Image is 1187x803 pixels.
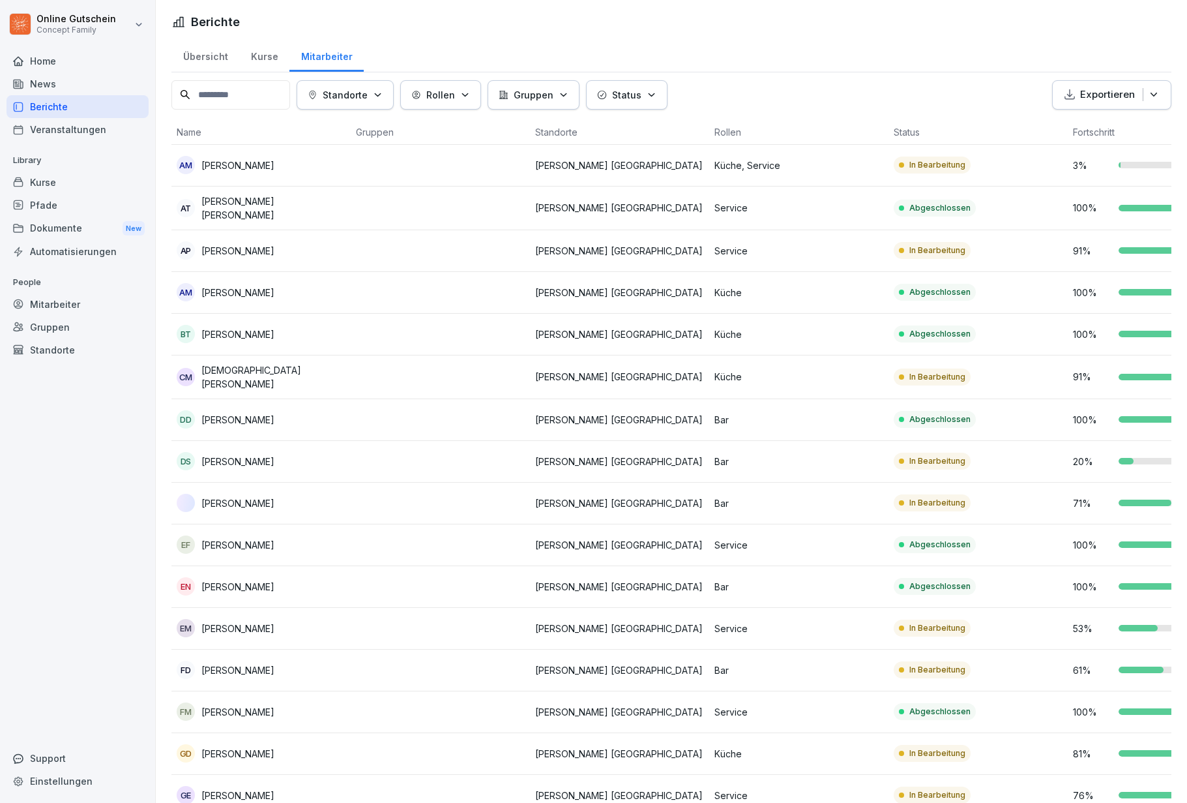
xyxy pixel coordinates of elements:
[714,327,883,341] p: Küche
[714,244,883,258] p: Service
[7,240,149,263] a: Automatisierungen
[7,194,149,217] a: Pfade
[426,88,455,102] p: Rollen
[714,201,883,215] p: Service
[201,538,274,552] p: [PERSON_NAME]
[1073,747,1112,761] p: 81 %
[1073,327,1112,341] p: 100 %
[1080,87,1135,102] p: Exportieren
[201,663,274,677] p: [PERSON_NAME]
[909,581,971,592] p: Abgeschlossen
[909,328,971,340] p: Abgeschlossen
[514,88,553,102] p: Gruppen
[7,770,149,793] a: Einstellungen
[535,580,704,594] p: [PERSON_NAME] [GEOGRAPHIC_DATA]
[1073,789,1112,802] p: 76 %
[201,159,274,172] p: [PERSON_NAME]
[535,663,704,677] p: [PERSON_NAME] [GEOGRAPHIC_DATA]
[7,217,149,241] a: DokumenteNew
[177,368,195,386] div: CM
[909,245,965,256] p: In Bearbeitung
[177,577,195,596] div: EN
[7,72,149,95] a: News
[1073,159,1112,172] p: 3 %
[535,747,704,761] p: [PERSON_NAME] [GEOGRAPHIC_DATA]
[714,705,883,719] p: Service
[888,120,1068,145] th: Status
[714,580,883,594] p: Bar
[201,789,274,802] p: [PERSON_NAME]
[351,120,530,145] th: Gruppen
[7,150,149,171] p: Library
[7,171,149,194] div: Kurse
[535,159,704,172] p: [PERSON_NAME] [GEOGRAPHIC_DATA]
[177,744,195,763] div: GD
[7,118,149,141] a: Veranstaltungen
[535,538,704,552] p: [PERSON_NAME] [GEOGRAPHIC_DATA]
[171,38,239,72] div: Übersicht
[1073,244,1112,258] p: 91 %
[201,496,274,510] p: [PERSON_NAME]
[714,159,883,172] p: Küche, Service
[714,413,883,427] p: Bar
[201,622,274,635] p: [PERSON_NAME]
[171,120,351,145] th: Name
[714,286,883,299] p: Küche
[909,539,971,551] p: Abgeschlossen
[177,283,195,301] div: AM
[177,452,195,470] div: DS
[714,496,883,510] p: Bar
[909,497,965,509] p: In Bearbeitung
[123,221,145,236] div: New
[488,80,579,110] button: Gruppen
[1073,580,1112,594] p: 100 %
[177,661,195,679] div: FD
[7,339,149,361] a: Standorte
[909,664,965,676] p: In Bearbeitung
[714,747,883,761] p: Küche
[714,538,883,552] p: Service
[714,370,883,384] p: Küche
[535,496,704,510] p: [PERSON_NAME] [GEOGRAPHIC_DATA]
[177,410,195,429] div: DD
[909,286,971,298] p: Abgeschlossen
[530,120,709,145] th: Standorte
[37,14,116,25] p: Online Gutschein
[1073,705,1112,719] p: 100 %
[201,363,345,391] p: [DEMOGRAPHIC_DATA][PERSON_NAME]
[177,325,195,343] div: BT
[1073,286,1112,299] p: 100 %
[177,619,195,637] div: EM
[909,622,965,634] p: In Bearbeitung
[297,80,394,110] button: Standorte
[177,241,195,260] div: AP
[7,316,149,339] div: Gruppen
[1073,455,1112,468] p: 20 %
[7,95,149,118] a: Berichte
[1073,370,1112,384] p: 91 %
[201,244,274,258] p: [PERSON_NAME]
[323,88,368,102] p: Standorte
[1073,496,1112,510] p: 71 %
[7,50,149,72] div: Home
[201,455,274,468] p: [PERSON_NAME]
[239,38,289,72] a: Kurse
[7,293,149,316] a: Mitarbeiter
[177,156,195,174] div: AM
[714,455,883,468] p: Bar
[7,217,149,241] div: Dokumente
[1073,663,1112,677] p: 61 %
[289,38,364,72] div: Mitarbeiter
[535,705,704,719] p: [PERSON_NAME] [GEOGRAPHIC_DATA]
[1073,538,1112,552] p: 100 %
[535,327,704,341] p: [PERSON_NAME] [GEOGRAPHIC_DATA]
